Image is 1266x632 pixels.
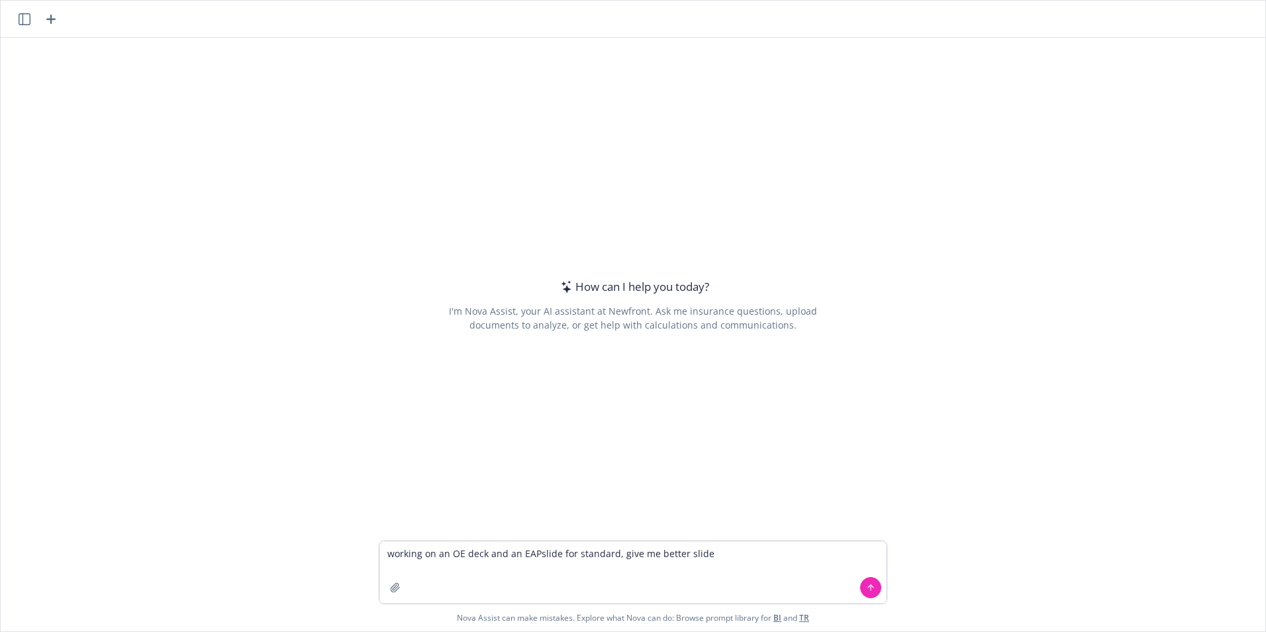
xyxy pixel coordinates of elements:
[6,604,1260,631] span: Nova Assist can make mistakes. Explore what Nova can do: Browse prompt library for and
[379,541,887,604] textarea: working on an OE deck and an EAPslide for standard, give me better slid
[446,304,819,332] div: I'm Nova Assist, your AI assistant at Newfront. Ask me insurance questions, upload documents to a...
[557,278,709,295] div: How can I help you today?
[799,612,809,623] a: TR
[773,612,781,623] a: BI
